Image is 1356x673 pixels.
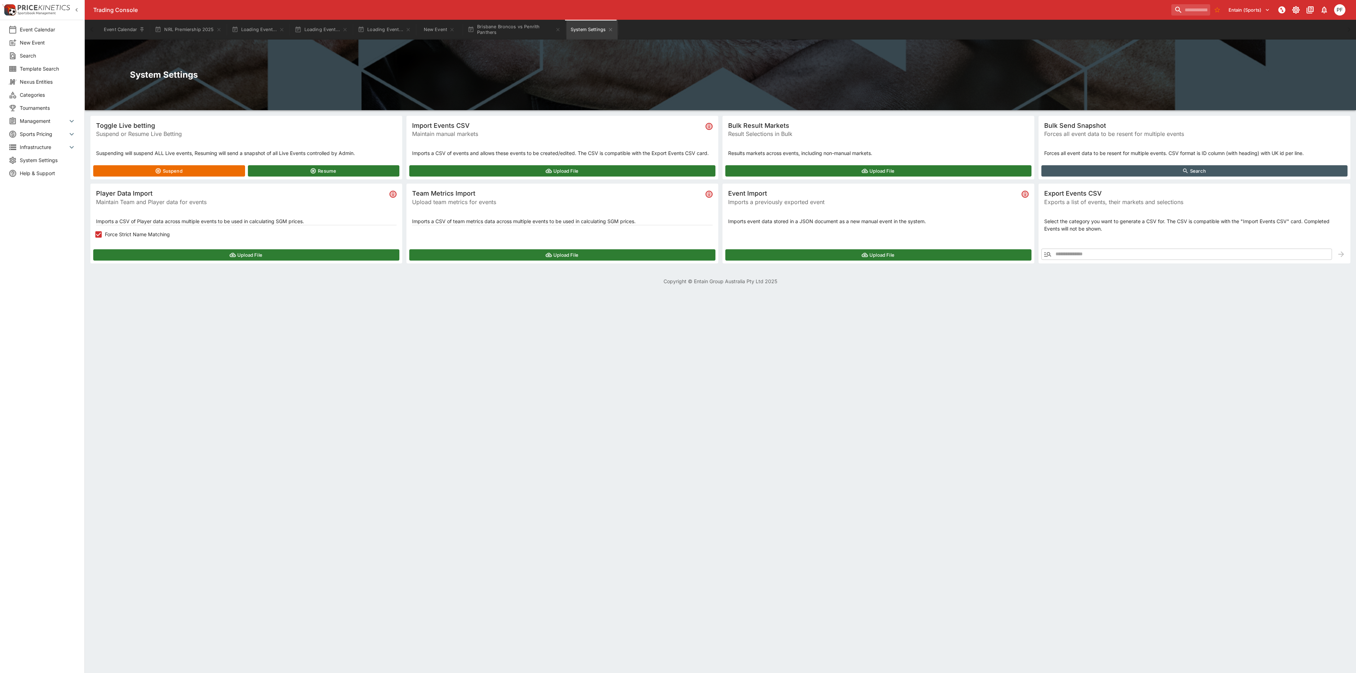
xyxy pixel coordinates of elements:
[409,165,715,177] button: Upload File
[18,12,56,15] img: Sportsbook Management
[728,149,1029,157] p: Results markets across events, including non-manual markets.
[20,91,76,99] span: Categories
[93,165,245,177] button: Suspend
[1224,4,1274,16] button: Select Tenant
[20,26,76,33] span: Event Calendar
[248,165,400,177] button: Resume
[290,20,352,40] button: Loading Event...
[20,156,76,164] span: System Settings
[1044,130,1345,138] span: Forces all event data to be resent for multiple events
[1044,198,1345,206] span: Exports a list of events, their markets and selections
[85,278,1356,285] p: Copyright © Entain Group Australia Pty Ltd 2025
[1275,4,1288,16] button: NOT Connected to PK
[96,198,387,206] span: Maintain Team and Player data for events
[1044,149,1345,157] p: Forces all event data to be resent for multiple events. CSV format is ID column (with heading) wi...
[130,69,1311,80] h2: System Settings
[20,104,76,112] span: Tournaments
[412,121,703,130] span: Import Events CSV
[728,121,1029,130] span: Bulk Result Markets
[96,121,397,130] span: Toggle Live betting
[96,189,387,197] span: Player Data Import
[96,130,397,138] span: Suspend or Resume Live Betting
[93,6,1168,14] div: Trading Console
[1212,4,1223,16] button: No Bookmarks
[93,249,399,261] button: Upload File
[1041,165,1348,177] button: Search
[728,130,1029,138] span: Result Selections in Bulk
[100,20,149,40] button: Event Calendar
[20,130,67,138] span: Sports Pricing
[412,130,703,138] span: Maintain manual markets
[20,65,76,72] span: Template Search
[412,189,703,197] span: Team Metrics Import
[463,20,565,40] button: Brisbane Broncos vs Penrith Panthers
[1290,4,1302,16] button: Toggle light/dark mode
[20,143,67,151] span: Infrastructure
[1318,4,1331,16] button: Notifications
[96,218,397,225] p: Imports a CSV of Player data across multiple events to be used in calculating SGM prices.
[20,117,67,125] span: Management
[1044,121,1345,130] span: Bulk Send Snapshot
[412,149,713,157] p: Imports a CSV of events and allows these events to be created/edited. The CSV is compatible with ...
[566,20,618,40] button: System Settings
[353,20,415,40] button: Loading Event...
[728,198,1019,206] span: Imports a previously exported event
[1044,218,1345,232] p: Select the category you want to generate a CSV for. The CSV is compatible with the "Import Events...
[1334,4,1345,16] div: Peter Fairgrieve
[412,218,713,225] p: Imports a CSV of team metrics data across multiple events to be used in calculating SGM prices.
[20,39,76,46] span: New Event
[2,3,16,17] img: PriceKinetics Logo
[417,20,462,40] button: New Event
[728,218,1029,225] p: Imports event data stored in a JSON document as a new manual event in the system.
[725,165,1031,177] button: Upload File
[1171,4,1210,16] input: search
[1044,189,1345,197] span: Export Events CSV
[20,169,76,177] span: Help & Support
[728,189,1019,197] span: Event Import
[18,5,70,10] img: PriceKinetics
[150,20,226,40] button: NRL Premiership 2025
[409,249,715,261] button: Upload File
[1332,2,1348,18] button: Peter Fairgrieve
[20,78,76,85] span: Nexus Entities
[1304,4,1316,16] button: Documentation
[725,249,1031,261] button: Upload File
[227,20,289,40] button: Loading Event...
[96,149,397,157] p: Suspending will suspend ALL Live events, Resuming will send a snapshot of all Live Events control...
[20,52,76,59] span: Search
[105,231,170,238] span: Force Strict Name Matching
[412,198,703,206] span: Upload team metrics for events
